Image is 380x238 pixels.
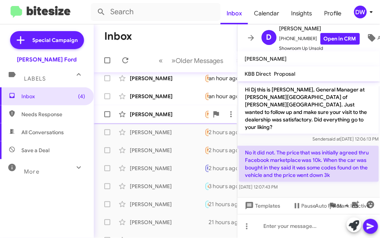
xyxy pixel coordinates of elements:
div: [PERSON_NAME] [130,165,205,172]
div: [PERSON_NAME] [130,111,205,118]
span: [PHONE_NUMBER] [279,33,360,45]
div: 2 hours ago [209,129,245,136]
button: Pause [287,199,322,213]
div: an hour ago [209,93,245,100]
div: [PERSON_NAME] Ford [17,56,77,63]
h1: Inbox [104,30,132,42]
span: Needs Response [207,112,239,117]
div: an hour ago [209,75,245,82]
div: 21 hours ago [209,219,248,226]
div: Okay. I will be sure to reach out [DATE]/[DATE] to set something up for [DATE]. [205,219,209,226]
span: D [266,31,272,43]
div: [PERSON_NAME] [130,75,205,82]
span: Needs Response [207,94,239,99]
a: Special Campaign [10,31,84,49]
div: [PERSON_NAME] [130,201,205,208]
span: Sender [DATE] 12:06:13 PM [312,136,378,142]
span: said at [327,136,340,142]
div: [PERSON_NAME] [130,219,205,226]
div: [PERSON_NAME] [130,129,205,136]
div: [PERSON_NAME] [130,93,205,100]
button: Auto Fields [309,199,357,213]
a: Insights [285,3,318,24]
span: Needs Response [21,111,85,118]
span: Needs Response [207,130,239,135]
input: Search [91,3,221,21]
div: Ye garage kept 14000 miles what will you pay [205,164,209,172]
div: 2 hours ago [209,165,245,172]
a: Calendar [248,3,285,24]
p: No it did not. The price that was initially agreed thru Facebook marketplace was 10k. When the ca... [239,146,379,182]
div: No it did not. The price that was initially agreed thru Facebook marketplace was 10k. When the ca... [205,128,209,136]
span: Inbox [21,93,85,100]
span: Labels [24,75,46,82]
span: Special Campaign [33,36,78,44]
span: « [159,56,163,65]
button: Next [167,53,228,68]
span: » [172,56,176,65]
button: Templates [237,199,287,213]
span: Important [207,166,227,171]
div: Do I need to print it out prior before coming? [205,182,209,190]
span: [PERSON_NAME] [279,24,360,33]
a: Open in CRM [320,33,360,45]
nav: Page navigation example [155,53,228,68]
span: 🔥 Hot [207,202,220,207]
div: [PERSON_NAME] [130,147,205,154]
div: Perfect. Does 5:30 or 6pm work better? Just to ensure we are ready for you when you get here [205,200,209,208]
span: KBB Direct [245,70,271,77]
a: Inbox [221,3,248,24]
span: Needs Response [207,76,239,81]
div: The offer was too low, otherwise everything went well. [205,110,209,118]
div: DW [354,6,367,18]
span: Templates [243,199,281,213]
span: Save a Deal [21,147,50,154]
span: [DATE] 12:07:43 PM [239,184,278,190]
span: More [24,168,39,175]
div: 3 hours ago [209,183,245,190]
div: I came in to get a quote on selling my car. The quote was so incredibly low. I was very surprised... [205,74,209,82]
span: Needs Response [207,148,239,153]
div: 2 hours ago [209,147,245,154]
span: Older Messages [176,57,224,65]
div: 21 hours ago [209,201,248,208]
span: [PERSON_NAME] [245,55,287,62]
button: DW [348,6,372,18]
span: 🔥 Hot [207,184,220,189]
div: Could not get a loan,but was treated well [205,92,209,100]
a: Profile [318,3,348,24]
div: [PERSON_NAME] [130,183,205,190]
span: Showroom Up Unsold [279,45,360,52]
span: (4) [78,93,85,100]
span: All Conversations [21,129,64,136]
p: Hi Dj this is [PERSON_NAME], General Manager at [PERSON_NAME][GEOGRAPHIC_DATA] of [PERSON_NAME][G... [239,83,379,134]
span: Proposal [274,70,296,77]
div: Am I going to get a good deal ? [205,146,209,154]
span: Auto Fields [315,199,351,213]
button: Previous [155,53,168,68]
